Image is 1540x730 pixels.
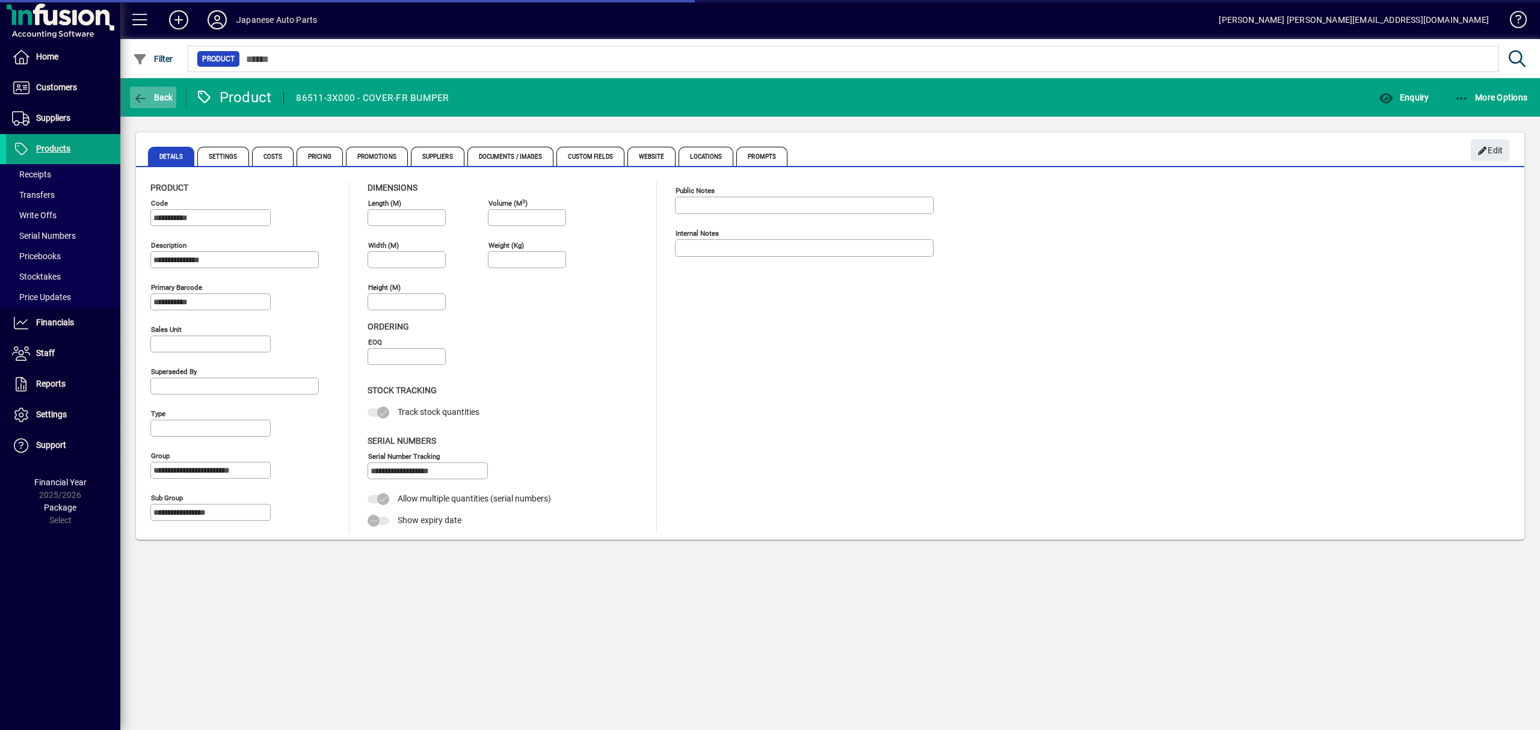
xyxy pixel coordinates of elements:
a: Price Updates [6,287,120,307]
span: Suppliers [411,147,464,166]
a: Write Offs [6,205,120,225]
span: Pricebooks [12,251,61,261]
span: Prompts [736,147,787,166]
span: Serial Numbers [368,436,436,446]
mat-label: Type [151,409,165,418]
span: Pricing [297,147,343,166]
span: Support [36,440,66,450]
span: Details [148,147,194,166]
a: Support [6,431,120,461]
button: Enquiry [1376,87,1432,108]
a: Receipts [6,164,120,185]
span: Enquiry [1379,93,1429,102]
mat-label: Length (m) [368,199,401,207]
mat-label: Volume (m ) [488,199,528,207]
mat-label: Group [151,452,170,460]
mat-label: Height (m) [368,283,401,292]
span: Transfers [12,190,55,200]
span: Show expiry date [398,515,461,525]
span: Documents / Images [467,147,554,166]
span: Back [133,93,173,102]
a: Home [6,42,120,72]
div: Product [196,88,272,107]
span: Products [36,144,70,153]
span: Stock Tracking [368,385,437,395]
span: Product [202,53,235,65]
app-page-header-button: Back [120,87,186,108]
button: Back [130,87,176,108]
span: Filter [133,54,173,64]
span: Write Offs [12,210,57,220]
a: Staff [6,339,120,369]
span: Financials [36,317,74,327]
mat-label: Public Notes [676,186,715,195]
span: Customers [36,82,77,92]
span: Reports [36,379,66,388]
button: Filter [130,48,176,70]
button: Add [159,9,198,31]
a: Customers [6,73,120,103]
a: Transfers [6,185,120,205]
mat-label: Sales unit [151,325,182,334]
mat-label: Code [151,199,168,207]
span: Settings [36,409,67,419]
span: Home [36,52,58,61]
a: Suppliers [6,103,120,133]
span: Locations [679,147,733,166]
span: More Options [1455,93,1528,102]
span: Price Updates [12,292,71,302]
mat-label: EOQ [368,338,382,346]
span: Serial Numbers [12,231,76,241]
mat-label: Weight (Kg) [488,241,524,250]
span: Ordering [368,322,409,331]
span: Dimensions [368,183,417,192]
mat-label: Primary barcode [151,283,202,292]
mat-label: Superseded by [151,367,197,376]
button: Profile [198,9,236,31]
span: Costs [252,147,294,166]
a: Serial Numbers [6,225,120,246]
button: More Options [1452,87,1531,108]
span: Receipts [12,170,51,179]
span: Edit [1477,141,1503,161]
a: Stocktakes [6,266,120,287]
span: Stocktakes [12,272,61,281]
a: Knowledge Base [1501,2,1525,41]
mat-label: Internal Notes [676,229,719,238]
a: Settings [6,400,120,430]
div: [PERSON_NAME] [PERSON_NAME][EMAIL_ADDRESS][DOMAIN_NAME] [1219,10,1489,29]
span: Settings [197,147,249,166]
mat-label: Sub group [151,494,183,502]
div: Japanese Auto Parts [236,10,317,29]
span: Product [150,183,188,192]
button: Edit [1471,140,1509,161]
a: Financials [6,308,120,338]
span: Financial Year [34,477,87,487]
span: Package [44,503,76,512]
a: Pricebooks [6,246,120,266]
span: Allow multiple quantities (serial numbers) [398,494,551,503]
span: Suppliers [36,113,70,123]
sup: 3 [522,198,525,204]
mat-label: Serial Number tracking [368,452,440,460]
span: Website [627,147,676,166]
div: 86511-3X000 - COVER-FR BUMPER [296,88,449,108]
mat-label: Width (m) [368,241,399,250]
span: Custom Fields [556,147,624,166]
span: Staff [36,348,55,358]
span: Track stock quantities [398,407,479,417]
a: Reports [6,369,120,399]
span: Promotions [346,147,408,166]
mat-label: Description [151,241,186,250]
